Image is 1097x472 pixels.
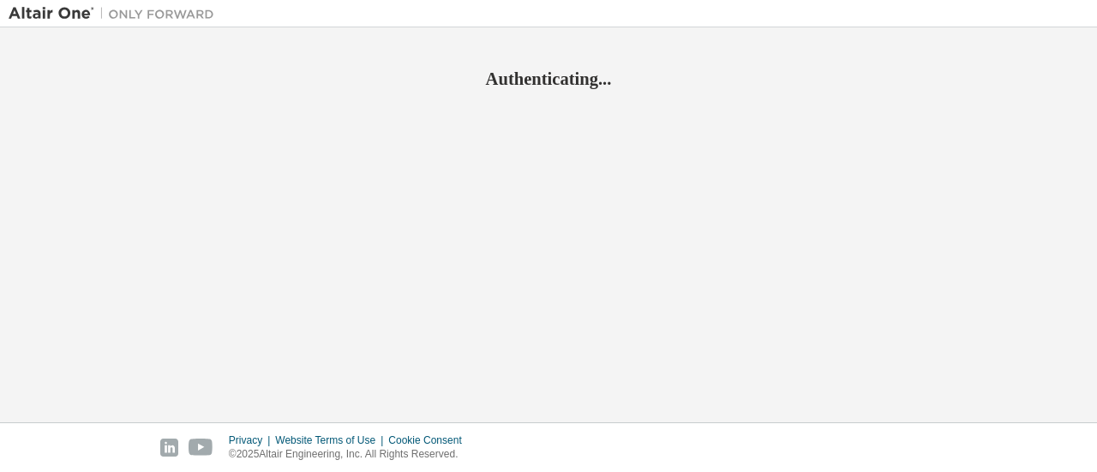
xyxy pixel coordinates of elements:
[229,447,472,462] p: © 2025 Altair Engineering, Inc. All Rights Reserved.
[275,433,388,447] div: Website Terms of Use
[9,68,1088,90] h2: Authenticating...
[160,439,178,457] img: linkedin.svg
[229,433,275,447] div: Privacy
[9,5,223,22] img: Altair One
[388,433,471,447] div: Cookie Consent
[189,439,213,457] img: youtube.svg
